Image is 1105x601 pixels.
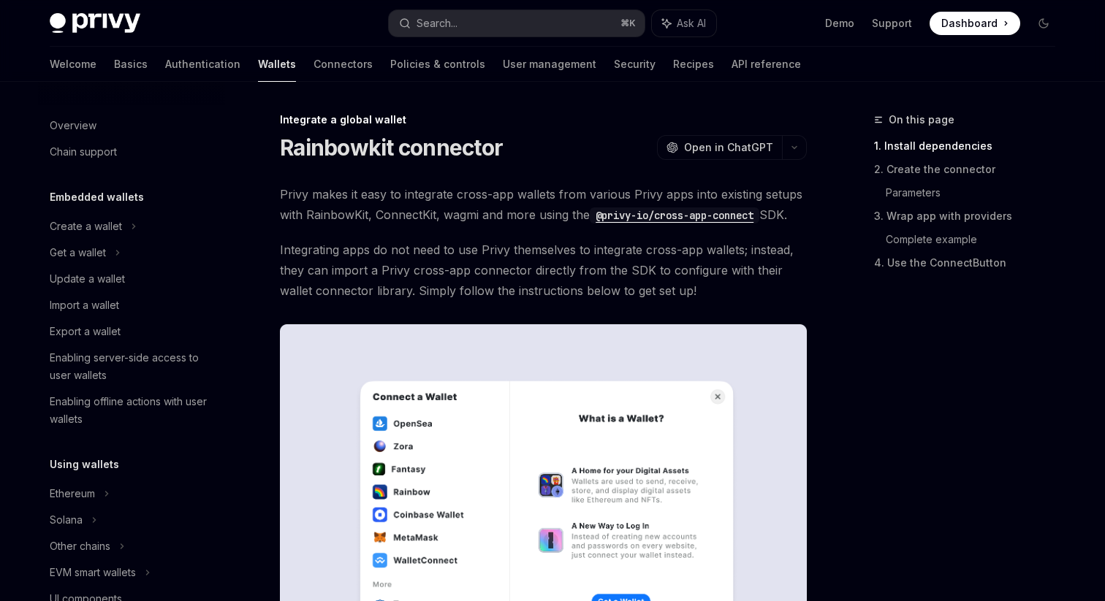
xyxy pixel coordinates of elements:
[941,16,998,31] span: Dashboard
[50,393,216,428] div: Enabling offline actions with user wallets
[38,388,225,432] a: Enabling offline actions with user wallets
[50,244,106,261] div: Get a wallet
[889,111,954,129] span: On this page
[114,47,148,82] a: Basics
[50,117,96,134] div: Overview
[50,13,140,34] img: dark logo
[38,345,225,388] a: Enabling server-side access to user wallets
[620,18,636,29] span: ⌘ K
[50,270,125,288] div: Update a wallet
[50,456,119,473] h5: Using wallets
[38,292,225,318] a: Import a wallet
[389,10,645,37] button: Search...⌘K
[50,218,122,235] div: Create a wallet
[165,47,240,82] a: Authentication
[50,564,136,581] div: EVM smart wallets
[280,134,503,161] h1: Rainbowkit connector
[50,323,121,340] div: Export a wallet
[677,16,706,31] span: Ask AI
[874,134,1067,158] a: 1. Install dependencies
[50,296,119,314] div: Import a wallet
[872,16,912,31] a: Support
[38,266,225,292] a: Update a wallet
[652,10,716,37] button: Ask AI
[280,240,807,301] span: Integrating apps do not need to use Privy themselves to integrate cross-app wallets; instead, the...
[503,47,596,82] a: User management
[258,47,296,82] a: Wallets
[825,16,854,31] a: Demo
[38,112,225,139] a: Overview
[314,47,373,82] a: Connectors
[50,537,110,555] div: Other chains
[50,511,83,529] div: Solana
[38,318,225,345] a: Export a wallet
[590,207,759,222] a: @privy-io/cross-app-connect
[874,204,1067,228] a: 3. Wrap app with providers
[50,143,117,161] div: Chain support
[886,181,1067,204] a: Parameters
[874,251,1067,275] a: 4. Use the ConnectButton
[732,47,801,82] a: API reference
[50,47,96,82] a: Welcome
[417,15,457,32] div: Search...
[684,140,773,155] span: Open in ChatGPT
[280,184,807,225] span: Privy makes it easy to integrate cross-app wallets from various Privy apps into existing setups w...
[930,12,1020,35] a: Dashboard
[874,158,1067,181] a: 2. Create the connector
[50,485,95,502] div: Ethereum
[657,135,782,160] button: Open in ChatGPT
[590,207,759,223] code: @privy-io/cross-app-connect
[38,139,225,165] a: Chain support
[673,47,714,82] a: Recipes
[280,112,807,127] div: Integrate a global wallet
[50,349,216,384] div: Enabling server-side access to user wallets
[50,188,144,206] h5: Embedded wallets
[886,228,1067,251] a: Complete example
[390,47,485,82] a: Policies & controls
[1032,12,1055,35] button: Toggle dark mode
[614,47,656,82] a: Security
